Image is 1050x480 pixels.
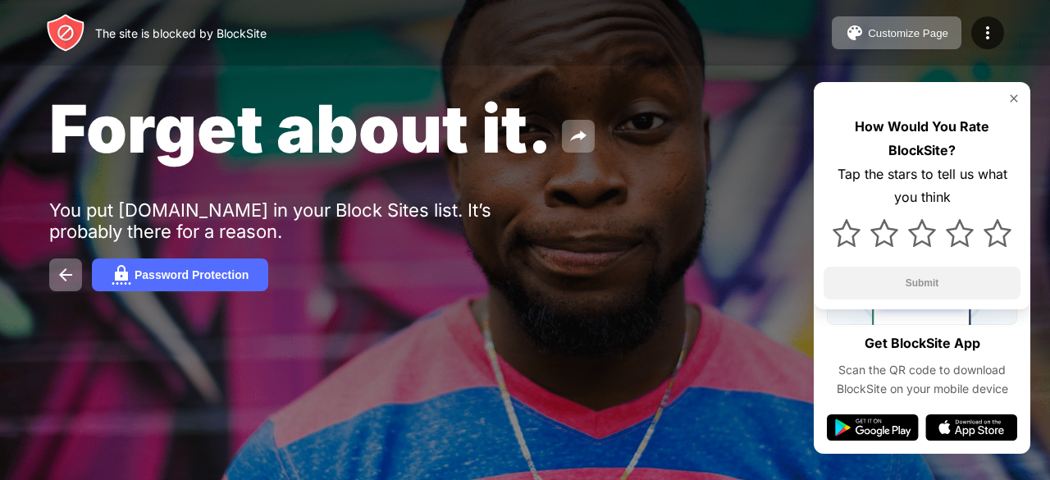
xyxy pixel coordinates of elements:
[868,27,948,39] div: Customize Page
[92,258,268,291] button: Password Protection
[832,16,961,49] button: Customize Page
[49,89,552,168] span: Forget about it.
[827,414,919,441] img: google-play.svg
[824,162,1020,210] div: Tap the stars to tell us what you think
[112,265,131,285] img: password.svg
[833,219,861,247] img: star.svg
[946,219,974,247] img: star.svg
[824,267,1020,299] button: Submit
[978,23,997,43] img: menu-icon.svg
[49,199,556,242] div: You put [DOMAIN_NAME] in your Block Sites list. It’s probably there for a reason.
[925,414,1017,441] img: app-store.svg
[56,265,75,285] img: back.svg
[135,268,249,281] div: Password Protection
[46,13,85,53] img: header-logo.svg
[568,126,588,146] img: share.svg
[1007,92,1020,105] img: rate-us-close.svg
[824,115,1020,162] div: How Would You Rate BlockSite?
[984,219,1011,247] img: star.svg
[870,219,898,247] img: star.svg
[908,219,936,247] img: star.svg
[845,23,865,43] img: pallet.svg
[95,26,267,40] div: The site is blocked by BlockSite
